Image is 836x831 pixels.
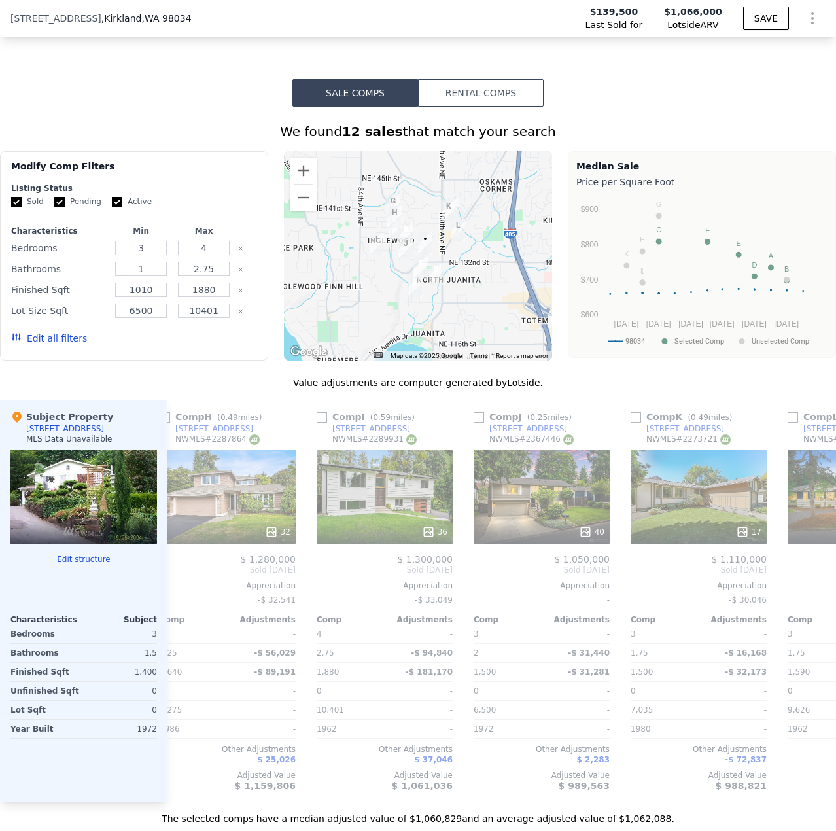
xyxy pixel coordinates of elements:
text: Selected Comp [674,337,724,345]
div: Comp H [160,410,267,423]
button: Rental Comps [418,79,544,107]
div: Subject Property [10,410,113,423]
span: -$ 89,191 [254,667,296,677]
span: , Kirkland [101,12,192,25]
div: 1986 [160,720,225,738]
span: $ 1,300,000 [397,554,453,565]
button: Clear [238,288,243,293]
div: - [230,720,296,738]
div: NWMLS # 2289931 [332,434,417,445]
div: 13929 102nd Ave NE [445,198,459,221]
div: 9749 NE 134th St [418,232,432,255]
div: Adjusted Value [317,770,453,781]
span: 1,880 [317,667,339,677]
span: $ 988,821 [716,781,767,791]
div: 9831 NE 128th St [429,263,444,285]
span: ( miles) [365,413,420,422]
button: Zoom in [290,158,317,184]
div: 13507 93rd Ct NE [399,223,413,245]
input: Sold [11,197,22,207]
text: 98034 [625,337,645,345]
div: 9025 NE 138th Pl [387,206,402,228]
span: $ 1,159,806 [235,781,296,791]
span: -$ 94,840 [411,648,453,658]
span: 0.49 [220,413,238,422]
div: 1,400 [86,663,157,681]
div: Characteristics [10,614,84,625]
div: 1972 [474,720,539,738]
a: Report a map error [496,352,548,359]
div: [STREET_ADDRESS] [489,423,567,434]
img: Google [287,344,330,361]
div: 9223 NE 133rd St [398,237,413,259]
span: 7,035 [631,705,653,715]
span: 3 [474,629,479,639]
text: J [785,264,789,272]
span: $ 1,280,000 [240,554,296,565]
div: Adjustments [542,614,610,625]
span: 1,590 [788,667,810,677]
text: D [752,261,757,269]
span: 0 [474,686,479,696]
span: -$ 32,173 [725,667,767,677]
a: [STREET_ADDRESS] [317,423,410,434]
span: -$ 16,168 [725,648,767,658]
div: Min [113,226,170,236]
label: Active [112,196,152,207]
div: Lot Sqft [10,701,81,719]
span: Map data ©2025 Google [391,352,462,359]
span: 4 [317,629,322,639]
div: 9453 NE 125th Pl [408,275,422,298]
text: [DATE] [614,319,639,328]
text: K [624,250,629,258]
span: Sold [DATE] [160,565,296,575]
span: -$ 181,170 [406,667,453,677]
div: Other Adjustments [317,744,453,754]
label: Sold [11,196,44,207]
div: Year Built [10,720,81,738]
span: Sold [DATE] [631,565,767,575]
div: NWMLS # 2273721 [646,434,731,445]
strong: 12 sales [342,124,403,139]
div: Adjustments [228,614,296,625]
input: Pending [54,197,65,207]
div: 10312 NE 136th Pl [451,219,465,241]
div: Unfinished Sqft [10,682,81,700]
span: 1,500 [631,667,653,677]
span: 1,500 [474,667,496,677]
span: 0 [317,686,322,696]
button: Clear [238,267,243,272]
span: $ 1,110,000 [711,554,767,565]
div: Bathrooms [10,644,81,662]
span: Sold [DATE] [317,565,453,575]
div: Other Adjustments [160,744,296,754]
span: ( miles) [522,413,577,422]
div: 10039 NE 140th St [442,200,456,222]
a: [STREET_ADDRESS] [160,423,253,434]
span: 0 [788,686,793,696]
div: Comp [317,614,385,625]
text: E [736,239,740,247]
img: NWMLS Logo [720,434,731,445]
span: , WA 98034 [141,13,191,24]
div: 0 [86,682,157,700]
span: -$ 31,281 [568,667,610,677]
div: Other Adjustments [631,744,767,754]
div: - [230,625,296,643]
span: Sold [DATE] [474,565,610,575]
div: Appreciation [160,580,296,591]
div: Bedrooms [11,239,107,257]
div: Adjustments [699,614,767,625]
div: MLS Data Unavailable [26,434,113,444]
span: $1,066,000 [664,7,722,17]
a: Open this area in Google Maps (opens a new window) [287,344,330,361]
span: $ 25,026 [257,755,296,764]
div: NWMLS # 2367446 [489,434,574,445]
div: - [474,591,610,609]
text: C [656,226,661,234]
div: Comp [474,614,542,625]
div: Appreciation [317,580,453,591]
div: Comp [631,614,699,625]
div: 40 [579,525,604,539]
div: 36 [422,525,447,539]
